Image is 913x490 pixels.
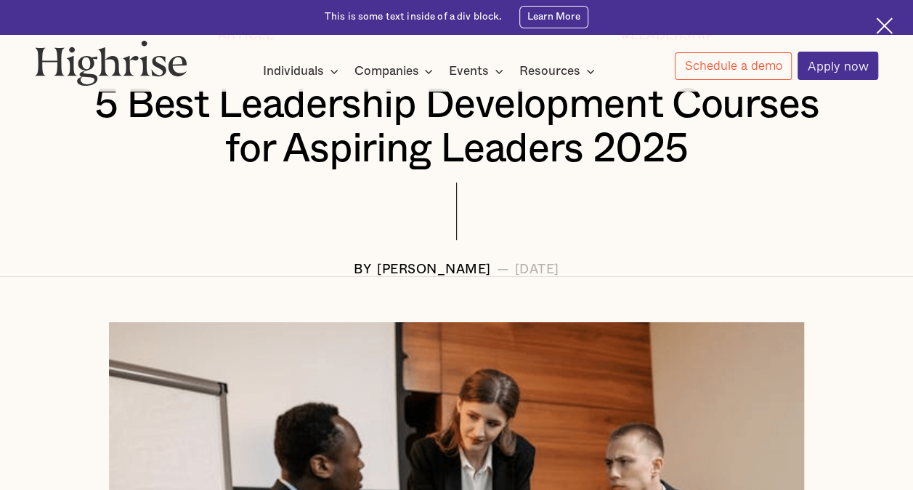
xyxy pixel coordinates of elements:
[35,40,187,86] img: Highrise logo
[325,10,503,24] div: This is some text inside of a div block.
[377,262,491,276] div: [PERSON_NAME]
[449,63,489,80] div: Events
[354,63,437,80] div: Companies
[70,83,843,172] h1: 5 Best Leadership Development Courses for Aspiring Leaders 2025
[354,262,371,276] div: BY
[515,262,559,276] div: [DATE]
[354,63,418,80] div: Companies
[449,63,508,80] div: Events
[798,52,878,80] a: Apply now
[519,63,599,80] div: Resources
[263,63,343,80] div: Individuals
[876,17,893,34] img: Cross icon
[675,52,792,80] a: Schedule a demo
[496,262,509,276] div: —
[519,63,580,80] div: Resources
[519,6,588,28] a: Learn More
[263,63,324,80] div: Individuals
